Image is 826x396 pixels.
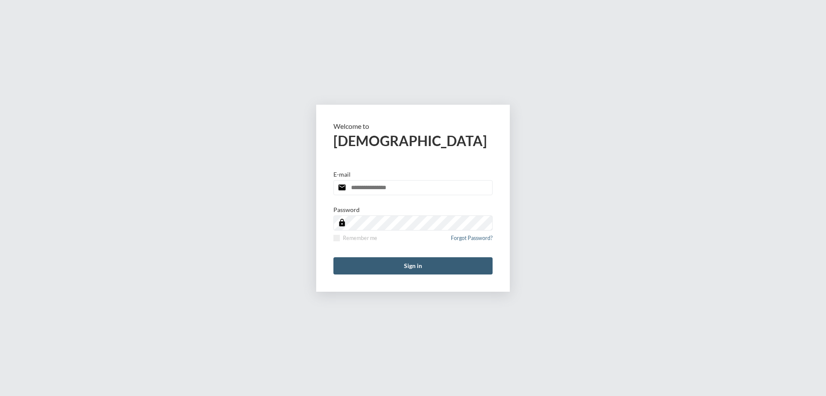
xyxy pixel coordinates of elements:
[333,122,493,130] p: Welcome to
[333,235,377,241] label: Remember me
[333,257,493,274] button: Sign in
[333,206,360,213] p: Password
[451,235,493,246] a: Forgot Password?
[333,132,493,149] h2: [DEMOGRAPHIC_DATA]
[333,171,351,178] p: E-mail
